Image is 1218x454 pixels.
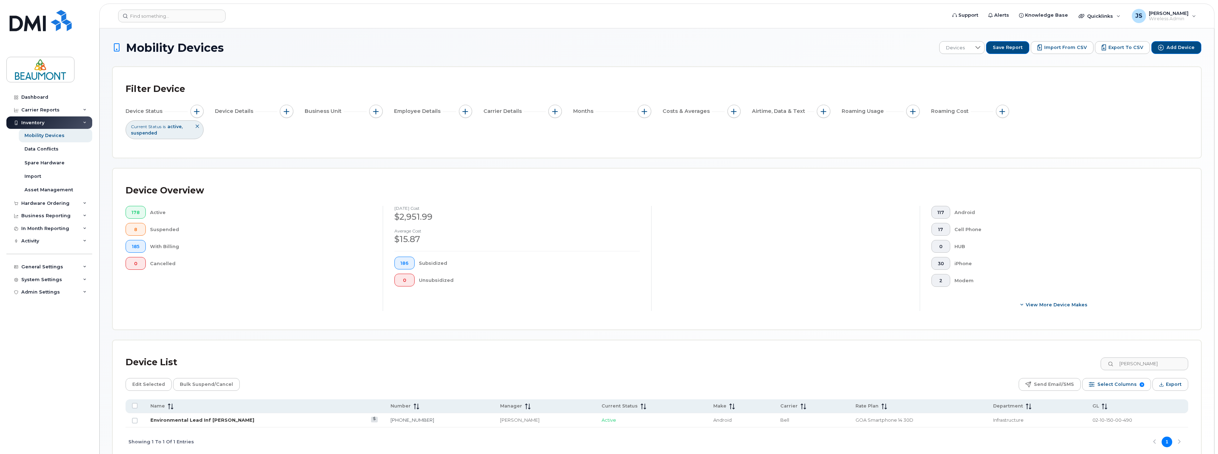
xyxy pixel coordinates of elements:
span: Months [573,108,596,115]
div: Active [150,206,372,219]
button: Export to CSV [1095,41,1150,54]
input: Search Device List ... [1101,357,1188,370]
div: Filter Device [126,80,185,98]
div: $15.87 [394,233,640,245]
span: Name [150,403,165,409]
span: 0 [400,278,409,283]
span: Send Email/SMS [1034,379,1074,390]
span: 30 [937,261,944,267]
span: Manager [500,403,522,409]
span: is [163,124,166,130]
span: GL [1092,403,1099,409]
button: 0 [126,257,146,270]
span: Android [713,417,732,423]
span: Select Columns [1097,379,1137,390]
span: Make [713,403,726,409]
span: Add Device [1167,44,1195,51]
div: Suspended [150,223,372,236]
div: Unsubsidized [419,274,640,286]
div: iPhone [954,257,1177,270]
span: Employee Details [394,108,443,115]
span: Airtime, Data & Text [752,108,807,115]
span: Bulk Suspend/Cancel [180,379,233,390]
span: Carrier Details [483,108,524,115]
button: Select Columns 9 [1082,378,1151,391]
span: 0 [937,244,944,250]
span: 02-10-150-00-490 [1092,417,1132,423]
span: 0 [132,261,140,267]
div: $2,951.99 [394,211,640,223]
span: Infrastructure [993,417,1024,423]
button: View More Device Makes [931,298,1177,311]
span: 17 [937,227,944,233]
span: View More Device Makes [1026,301,1087,308]
span: Roaming Cost [931,108,971,115]
span: Mobility Devices [126,42,224,54]
button: Edit Selected [126,378,172,391]
button: Import from CSV [1031,41,1094,54]
span: GOA Smartphone 14 30D [856,417,913,423]
a: View Last Bill [371,417,378,422]
span: suspended [131,130,157,136]
span: Current Status [131,124,161,130]
span: Business Unit [305,108,344,115]
span: Department [993,403,1023,409]
span: 186 [400,261,409,266]
span: 2 [937,278,944,284]
div: Device Overview [126,181,204,200]
div: HUB [954,240,1177,253]
button: Send Email/SMS [1019,378,1081,391]
div: With Billing [150,240,372,253]
button: 0 [394,274,415,286]
a: Environmental Lead Inf [PERSON_NAME] [150,417,254,423]
button: 2 [931,274,950,287]
button: 0 [931,240,950,253]
div: Cell Phone [954,223,1177,236]
span: 8 [132,227,140,233]
span: Roaming Usage [842,108,886,115]
span: Device Status [126,108,165,115]
button: Add Device [1151,41,1201,54]
span: Bell [780,417,789,423]
span: Costs & Averages [663,108,712,115]
span: 185 [132,244,140,250]
div: Android [954,206,1177,219]
span: Export to CSV [1108,44,1143,51]
div: Subsidized [419,257,640,269]
span: Export [1166,379,1181,390]
button: 30 [931,257,950,270]
span: Devices [940,42,971,54]
div: [PERSON_NAME] [500,417,589,423]
span: Device Details [215,108,255,115]
button: 17 [931,223,950,236]
div: Device List [126,353,177,372]
span: 178 [132,210,140,215]
span: Import from CSV [1044,44,1087,51]
button: 186 [394,257,415,269]
span: Current Status [602,403,638,409]
span: active [167,124,183,129]
span: Rate Plan [856,403,879,409]
span: Save Report [993,44,1023,51]
span: Active [602,417,616,423]
button: Save Report [986,41,1029,54]
button: 117 [931,206,950,219]
h4: Average cost [394,229,640,233]
h4: [DATE] cost [394,206,640,210]
button: Bulk Suspend/Cancel [173,378,240,391]
div: Cancelled [150,257,372,270]
span: Edit Selected [132,379,165,390]
span: 9 [1140,382,1144,387]
div: Modem [954,274,1177,287]
a: [PHONE_NUMBER] [391,417,434,423]
button: Page 1 [1162,437,1172,447]
button: 8 [126,223,146,236]
span: 117 [937,210,944,215]
button: 178 [126,206,146,219]
span: Carrier [780,403,798,409]
span: Showing 1 To 1 Of 1 Entries [128,437,194,447]
button: 185 [126,240,146,253]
